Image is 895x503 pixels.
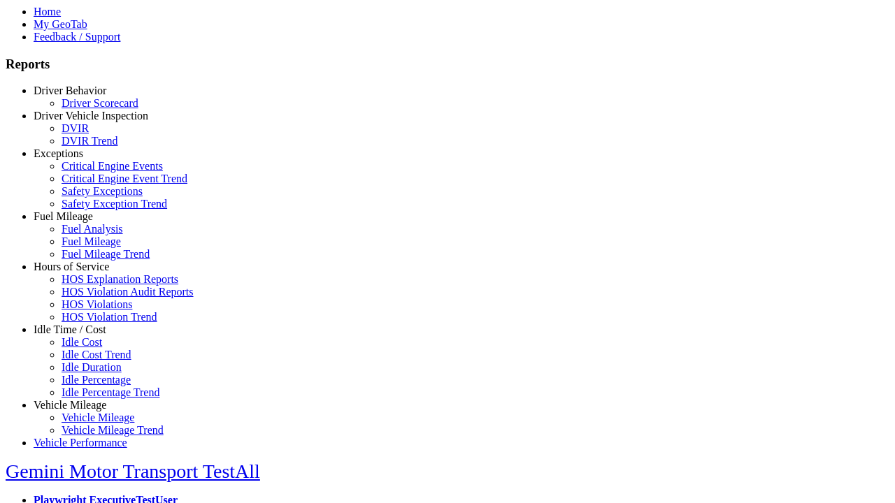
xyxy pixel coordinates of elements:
a: Idle Percentage Trend [62,386,159,398]
a: Fuel Mileage Trend [62,248,150,260]
a: DVIR [62,122,89,134]
a: Exceptions [34,147,83,159]
a: Vehicle Performance [34,437,127,449]
a: Home [34,6,61,17]
a: Vehicle Mileage Trend [62,424,164,436]
a: Idle Percentage [62,374,131,386]
h3: Reports [6,57,889,72]
a: Driver Behavior [34,85,106,96]
a: Fuel Mileage [34,210,93,222]
a: Hours of Service [34,261,109,272]
a: DVIR Trend [62,135,117,147]
a: Idle Cost [62,336,102,348]
a: Vehicle Mileage [34,399,106,411]
a: Safety Exception Trend [62,198,167,210]
a: Vehicle Mileage [62,411,134,423]
a: Feedback / Support [34,31,120,43]
a: Critical Engine Event Trend [62,173,187,184]
a: Idle Time / Cost [34,323,106,335]
a: Critical Engine Events [62,160,163,172]
a: HOS Violations [62,298,132,310]
a: Fuel Analysis [62,223,123,235]
a: Safety Exceptions [62,185,143,197]
a: HOS Violation Audit Reports [62,286,194,298]
a: HOS Violation Trend [62,311,157,323]
a: Driver Scorecard [62,97,138,109]
a: Idle Cost Trend [62,349,131,360]
a: HOS Explanation Reports [62,273,178,285]
a: Fuel Mileage [62,235,121,247]
a: My GeoTab [34,18,87,30]
a: Gemini Motor Transport TestAll [6,460,260,482]
a: Idle Duration [62,361,122,373]
a: Driver Vehicle Inspection [34,110,148,122]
